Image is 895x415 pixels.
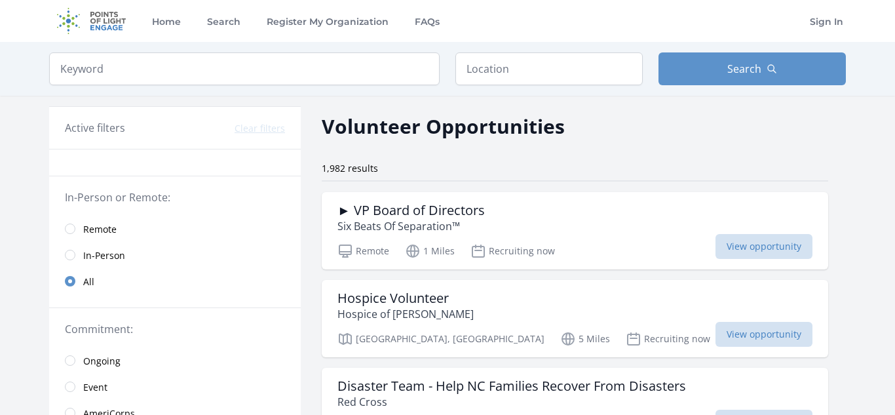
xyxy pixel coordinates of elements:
button: Clear filters [235,122,285,135]
button: Search [658,52,846,85]
a: Event [49,374,301,400]
a: Hospice Volunteer Hospice of [PERSON_NAME] [GEOGRAPHIC_DATA], [GEOGRAPHIC_DATA] 5 Miles Recruitin... [322,280,828,357]
span: In-Person [83,249,125,262]
span: Event [83,381,107,394]
h3: Active filters [65,120,125,136]
input: Keyword [49,52,440,85]
span: All [83,275,94,288]
h2: Volunteer Opportunities [322,111,565,141]
h3: ► VP Board of Directors [337,203,485,218]
span: View opportunity [715,322,812,347]
a: ► VP Board of Directors Six Beats Of Separation™ Remote 1 Miles Recruiting now View opportunity [322,192,828,269]
legend: Commitment: [65,321,285,337]
p: 1 Miles [405,243,455,259]
input: Location [455,52,643,85]
span: View opportunity [715,234,812,259]
a: In-Person [49,242,301,268]
p: Recruiting now [626,331,710,347]
span: Ongoing [83,355,121,368]
span: Remote [83,223,117,236]
h3: Disaster Team - Help NC Families Recover From Disasters [337,378,686,394]
p: Hospice of [PERSON_NAME] [337,306,474,322]
span: Search [727,61,761,77]
p: [GEOGRAPHIC_DATA], [GEOGRAPHIC_DATA] [337,331,544,347]
p: Red Cross [337,394,686,410]
p: Recruiting now [470,243,555,259]
h3: Hospice Volunteer [337,290,474,306]
a: Remote [49,216,301,242]
a: Ongoing [49,347,301,374]
p: Six Beats Of Separation™ [337,218,485,234]
span: 1,982 results [322,162,378,174]
legend: In-Person or Remote: [65,189,285,205]
a: All [49,268,301,294]
p: Remote [337,243,389,259]
p: 5 Miles [560,331,610,347]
